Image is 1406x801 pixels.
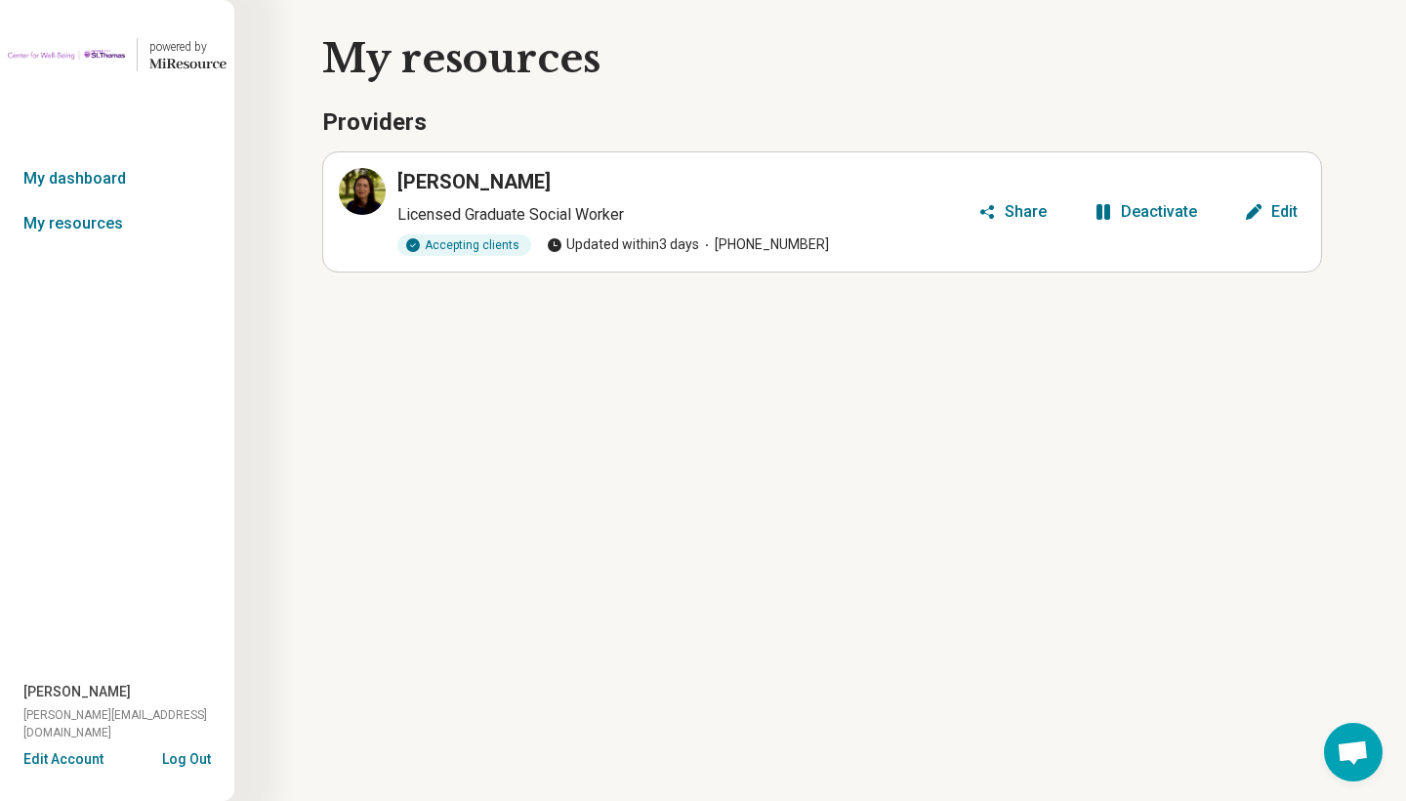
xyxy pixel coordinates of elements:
div: Deactivate [1121,204,1197,220]
div: powered by [149,38,227,56]
button: Edit Account [23,749,103,770]
h3: Providers [322,106,1322,140]
button: Edit [1236,196,1305,228]
h3: [PERSON_NAME] [397,168,551,195]
img: University of St. Thomas [8,31,125,78]
span: [PERSON_NAME][EMAIL_ADDRESS][DOMAIN_NAME] [23,706,234,741]
span: Updated within 3 days [547,234,699,255]
h1: My resources [322,31,1390,86]
a: University of St. Thomaspowered by [8,31,227,78]
button: Share [970,196,1054,228]
span: [PHONE_NUMBER] [699,234,829,255]
p: Licensed Graduate Social Worker [397,203,970,227]
button: Log Out [162,749,211,765]
div: Share [1005,204,1047,220]
span: [PERSON_NAME] [23,682,131,702]
div: Edit [1271,204,1298,220]
div: Open chat [1324,723,1383,781]
button: Deactivate [1086,196,1205,228]
div: Accepting clients [397,234,531,256]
